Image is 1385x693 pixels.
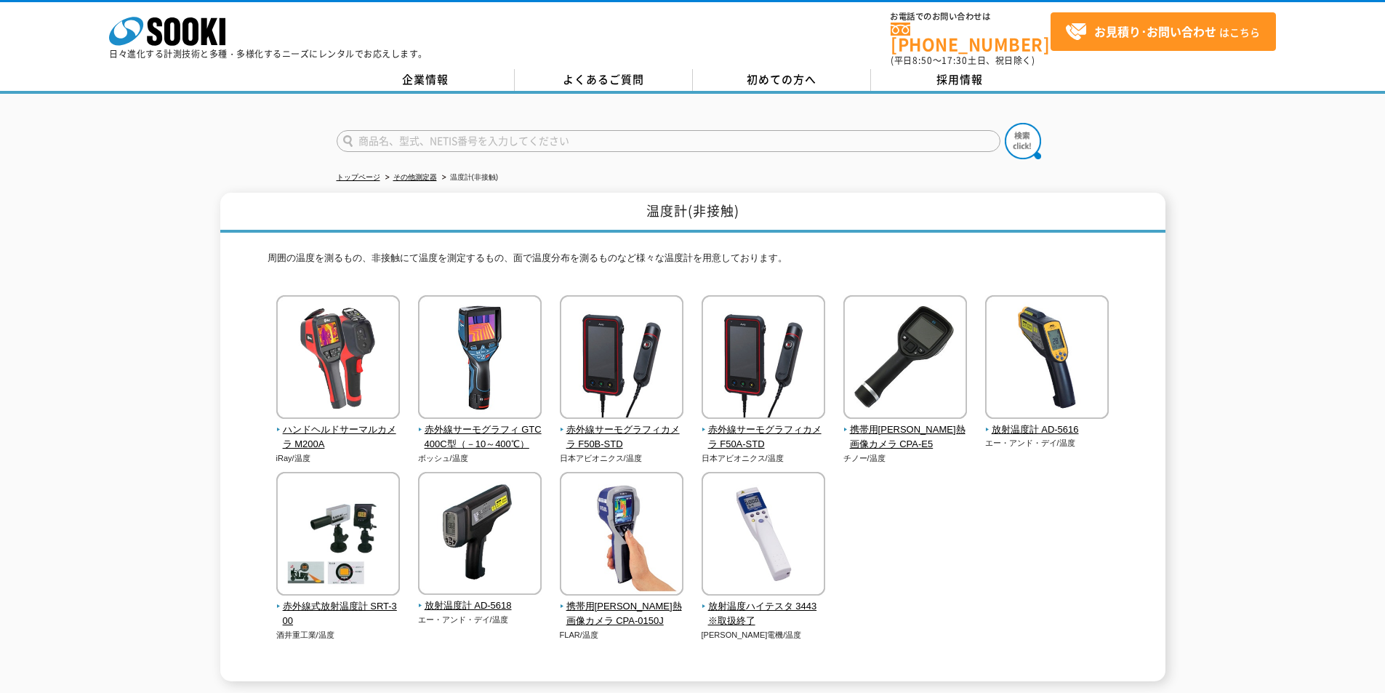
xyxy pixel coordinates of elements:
strong: お見積り･お問い合わせ [1094,23,1216,40]
a: 放射温度計 AD-5618 [418,585,542,614]
a: 携帯用[PERSON_NAME]熱画像カメラ CPA-0150J [560,585,684,629]
p: ボッシュ/温度 [418,452,542,465]
span: 赤外線サーモグラフィカメラ F50A-STD [702,422,826,453]
a: [PHONE_NUMBER] [891,23,1051,52]
span: 携帯用[PERSON_NAME]熱画像カメラ CPA-E5 [843,422,968,453]
span: ハンドヘルドサーマルカメラ M200A [276,422,401,453]
p: エー・アンド・デイ/温度 [418,614,542,626]
img: 赤外線式放射温度計 SRT-300 [276,472,400,599]
span: 放射温度計 AD-5618 [418,598,542,614]
a: 放射温度ハイテスタ 3443※取扱終了 [702,585,826,629]
img: 赤外線サーモグラフィカメラ F50A-STD [702,295,825,422]
a: 携帯用[PERSON_NAME]熱画像カメラ CPA-E5 [843,409,968,452]
img: 放射温度計 AD-5616 [985,295,1109,422]
li: 温度計(非接触) [439,170,499,185]
span: 8:50 [912,54,933,67]
p: 日本アビオニクス/温度 [702,452,826,465]
a: 企業情報 [337,69,515,91]
span: はこちら [1065,21,1260,43]
img: 携帯用小形熱画像カメラ CPA-E5 [843,295,967,422]
p: 酒井重工業/温度 [276,629,401,641]
a: トップページ [337,173,380,181]
img: 赤外線サーモグラフィ GTC400C型（－10～400℃） [418,295,542,422]
img: 携帯用小形熱画像カメラ CPA-0150J [560,472,683,599]
span: 赤外線サーモグラフィ GTC400C型（－10～400℃） [418,422,542,453]
span: 放射温度計 AD-5616 [985,422,1109,438]
img: 赤外線サーモグラフィカメラ F50B-STD [560,295,683,422]
img: 放射温度ハイテスタ 3443※取扱終了 [702,472,825,599]
img: 放射温度計 AD-5618 [418,472,542,598]
p: [PERSON_NAME]電機/温度 [702,629,826,641]
span: (平日 ～ 土日、祝日除く) [891,54,1035,67]
a: 赤外線サーモグラフィ GTC400C型（－10～400℃） [418,409,542,452]
a: 初めての方へ [693,69,871,91]
span: 赤外線サーモグラフィカメラ F50B-STD [560,422,684,453]
span: 初めての方へ [747,71,816,87]
a: 赤外線サーモグラフィカメラ F50B-STD [560,409,684,452]
p: iRay/温度 [276,452,401,465]
a: お見積り･お問い合わせはこちら [1051,12,1276,51]
span: 携帯用[PERSON_NAME]熱画像カメラ CPA-0150J [560,599,684,630]
a: 放射温度計 AD-5616 [985,409,1109,438]
img: btn_search.png [1005,123,1041,159]
a: 赤外線サーモグラフィカメラ F50A-STD [702,409,826,452]
p: チノー/温度 [843,452,968,465]
input: 商品名、型式、NETIS番号を入力してください [337,130,1000,152]
a: 採用情報 [871,69,1049,91]
p: 日々進化する計測技術と多種・多様化するニーズにレンタルでお応えします。 [109,49,427,58]
span: 放射温度ハイテスタ 3443※取扱終了 [702,599,826,630]
p: 周囲の温度を測るもの、非接触にて温度を測定するもの、面で温度分布を測るものなど様々な温度計を用意しております。 [268,251,1118,273]
span: お電話でのお問い合わせは [891,12,1051,21]
span: 赤外線式放射温度計 SRT-300 [276,599,401,630]
a: よくあるご質問 [515,69,693,91]
p: FLAR/温度 [560,629,684,641]
p: エー・アンド・デイ/温度 [985,437,1109,449]
a: 赤外線式放射温度計 SRT-300 [276,585,401,629]
h1: 温度計(非接触) [220,193,1165,233]
span: 17:30 [942,54,968,67]
p: 日本アビオニクス/温度 [560,452,684,465]
a: その他測定器 [393,173,437,181]
a: ハンドヘルドサーマルカメラ M200A [276,409,401,452]
img: ハンドヘルドサーマルカメラ M200A [276,295,400,422]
